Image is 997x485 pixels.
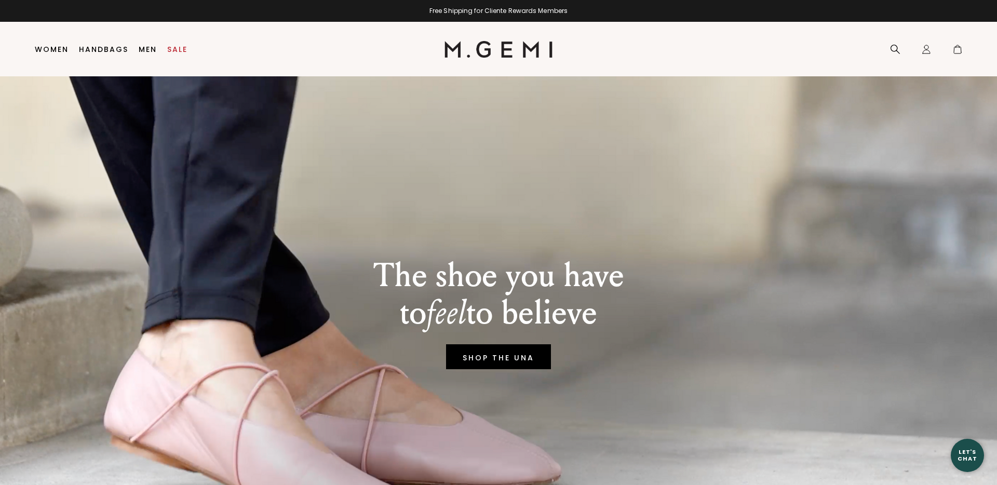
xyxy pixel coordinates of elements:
[373,294,624,332] p: to to believe
[373,257,624,294] p: The shoe you have
[951,449,984,462] div: Let's Chat
[79,45,128,53] a: Handbags
[35,45,69,53] a: Women
[444,41,553,58] img: M.Gemi
[426,293,466,333] em: feel
[167,45,187,53] a: Sale
[139,45,157,53] a: Men
[446,344,551,369] a: SHOP THE UNA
